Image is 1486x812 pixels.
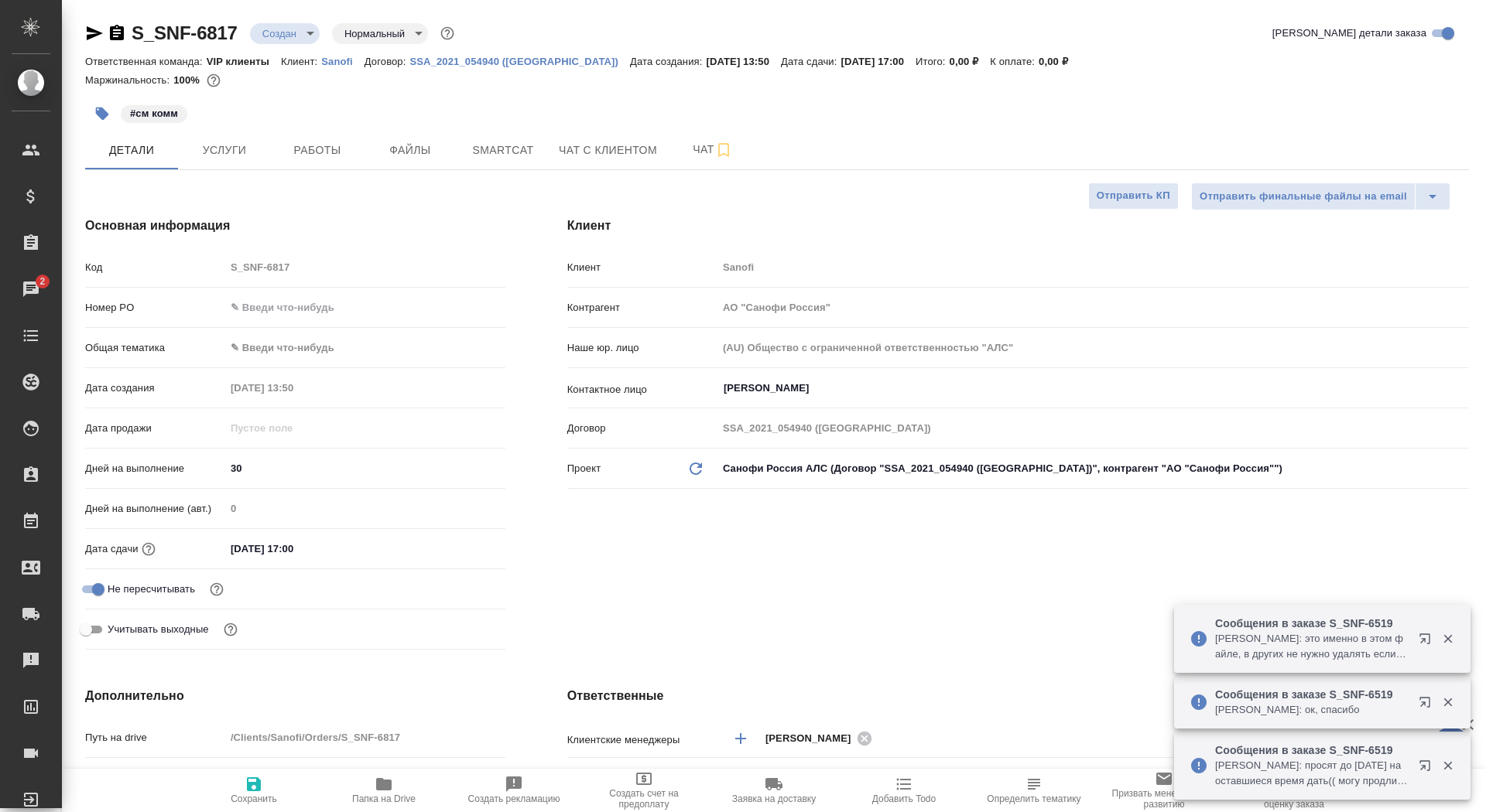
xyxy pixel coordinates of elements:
[409,54,630,67] a: SSA_2021_054940 ([GEOGRAPHIC_DATA])
[85,74,173,86] p: Маржинальность:
[4,270,58,309] a: 2
[280,141,354,160] span: Работы
[969,769,1099,812] button: Определить тематику
[630,56,706,67] p: Дата создания:
[225,766,505,789] input: ✎ Введи что-нибудь
[1215,616,1409,631] p: Сообщения в заказе S_SNF-6519
[950,56,991,67] p: 0,00 ₽
[841,56,916,67] p: [DATE] 17:00
[449,769,579,812] button: Создать рекламацию
[567,732,717,748] p: Клиентские менеджеры
[717,256,1469,278] input: Пустое поле
[85,501,225,517] p: Дней на выполнение (авт.)
[225,335,505,361] div: ✎ Введи что-нибудь
[189,769,319,812] button: Сохранить
[466,141,540,160] span: Smartcat
[85,340,225,356] p: Общая тематика
[1200,188,1407,206] span: Отправить финальные файлы на email
[225,296,505,319] input: ✎ Введи что-нибудь
[108,622,209,637] span: Учитывать выходные
[85,217,505,235] h4: Основная информация
[588,788,700,810] span: Создать счет на предоплату
[732,793,816,804] span: Заявка на доставку
[567,260,717,275] p: Клиент
[567,461,601,476] p: Проект
[567,382,717,397] p: Контактное лицо
[722,720,759,757] button: Добавить менеджера
[916,56,949,67] p: Итого:
[567,687,1469,705] h4: Ответственные
[221,619,241,640] button: Выбери, если сб и вс нужно считать рабочими днями для выполнения заказа.
[1409,687,1447,724] button: Открыть в новой вкладке
[373,141,447,160] span: Файлы
[839,769,969,812] button: Добавить Todo
[717,765,1469,791] div: VIP клиенты
[321,56,365,67] p: Sanofi
[409,56,630,67] p: SSA_2021_054940 ([GEOGRAPHIC_DATA])
[108,582,195,597] span: Не пересчитывать
[717,296,1469,319] input: Пустое поле
[187,141,262,160] span: Услуги
[85,421,225,436] p: Дата продажи
[225,457,505,479] input: ✎ Введи что-нибудь
[990,56,1039,67] p: К оплате:
[130,106,178,121] p: #см комм
[139,539,159,559] button: Если добавить услуги и заполнить их объемом, то дата рассчитается автоматически
[1215,758,1409,789] p: [PERSON_NAME]: просят до [DATE] на оставшиеся время дать(( могу продлить подверстку на след недел...
[567,217,1469,235] h4: Клиент
[1088,183,1179,210] button: Отправить КП
[1432,759,1464,773] button: Закрыть
[85,24,104,43] button: Скопировать ссылку для ЯМессенджера
[207,579,227,599] button: Включи, если не хочешь, чтобы указанная дата сдачи изменилась после переставления заказа в 'Подтв...
[1215,742,1409,758] p: Сообщения в заказе S_SNF-6519
[1409,750,1447,787] button: Открыть в новой вкладке
[1432,632,1464,646] button: Закрыть
[1432,695,1464,709] button: Закрыть
[225,497,505,520] input: Пустое поле
[709,769,839,812] button: Заявка на доставку
[437,23,457,43] button: Доп статусы указывают на важность/срочность заказа
[781,56,841,67] p: Дата сдачи:
[717,417,1469,439] input: Пустое поле
[231,793,277,804] span: Сохранить
[258,27,301,40] button: Создан
[207,56,281,67] p: VIP клиенты
[30,274,54,289] span: 2
[987,793,1080,804] span: Определить тематику
[225,537,361,560] input: ✎ Введи что-нибудь
[108,24,126,43] button: Скопировать ссылку
[281,56,321,67] p: Клиент:
[85,300,225,316] p: Номер PO
[204,70,224,90] button: 0
[319,769,449,812] button: Папка на Drive
[132,22,238,43] a: S_SNF-6817
[765,728,877,748] div: [PERSON_NAME]
[1215,687,1409,702] p: Сообщения в заказе S_SNF-6519
[765,731,861,746] span: [PERSON_NAME]
[1272,26,1426,41] span: [PERSON_NAME] детали заказа
[1191,183,1450,210] div: split button
[567,421,717,436] p: Договор
[1460,387,1464,390] button: Open
[85,97,119,131] button: Добавить тэг
[85,461,225,476] p: Дней на выполнение
[717,336,1469,359] input: Пустое поле
[85,260,225,275] p: Код
[365,56,410,67] p: Договор:
[85,541,139,557] p: Дата сдачи
[1039,56,1080,67] p: 0,00 ₽
[250,23,320,44] div: Создан
[225,256,505,278] input: Пустое поле
[225,377,361,399] input: Пустое поле
[85,56,207,67] p: Ответственная команда:
[468,793,560,804] span: Создать рекламацию
[714,141,733,159] svg: Подписаться
[717,455,1469,482] div: Санофи Россия АЛС (Договор "SSA_2021_054940 ([GEOGRAPHIC_DATA])", контрагент "АО "Санофи Россия"")
[1215,702,1409,718] p: [PERSON_NAME]: ок, спасибо
[225,726,505,749] input: Пустое поле
[1409,623,1447,660] button: Открыть в новой вкладке
[1099,769,1229,812] button: Призвать менеджера по развитию
[352,793,416,804] span: Папка на Drive
[567,300,717,316] p: Контрагент
[706,56,781,67] p: [DATE] 13:50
